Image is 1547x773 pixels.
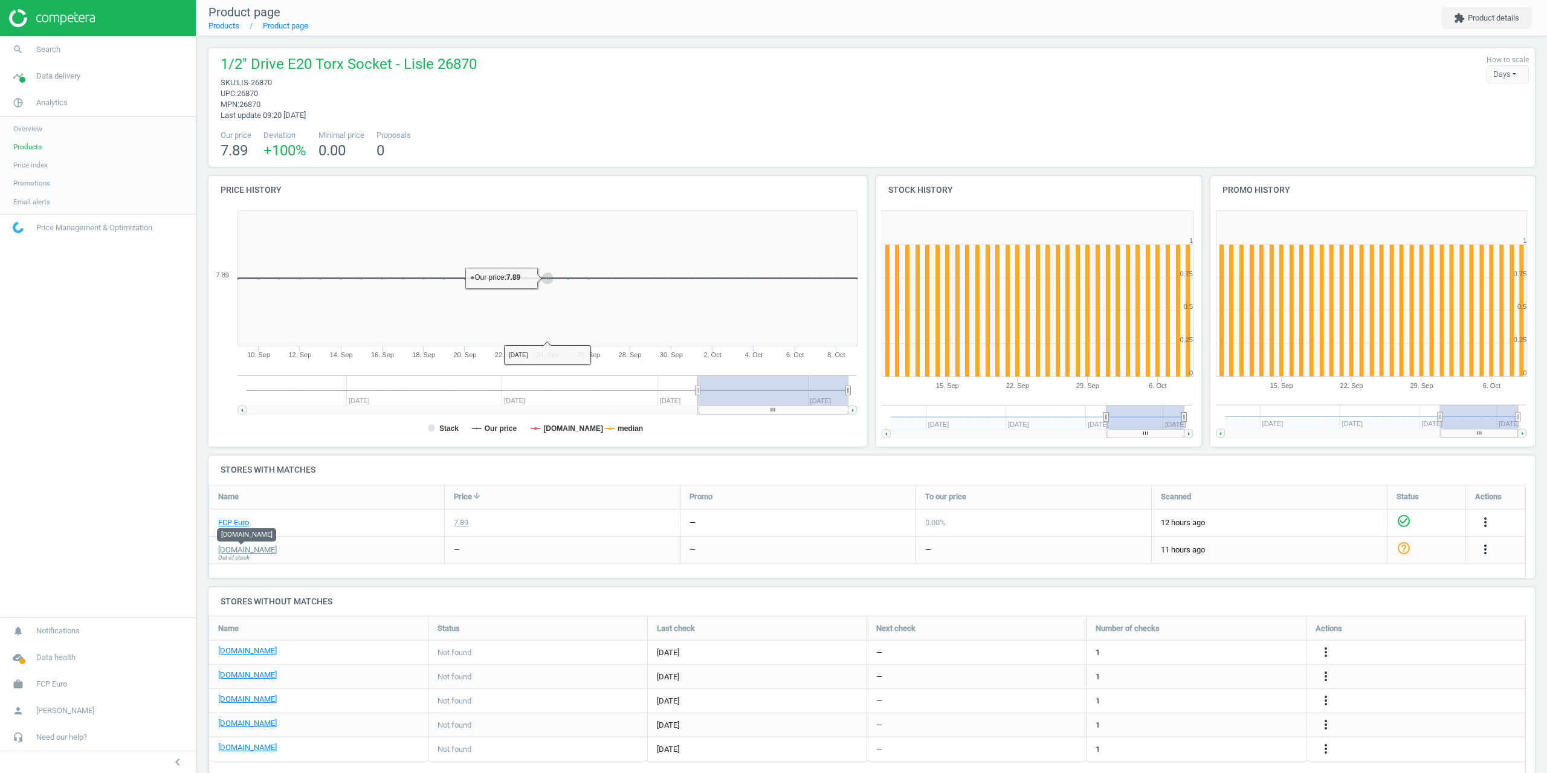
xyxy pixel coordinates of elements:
tspan: 6. Oct [1483,382,1500,389]
span: Number of checks [1096,623,1160,634]
a: [DOMAIN_NAME] [218,670,277,681]
tspan: Our price [485,424,517,433]
span: 1 [1096,671,1100,682]
i: more_vert [1319,717,1333,732]
text: 0.75 [1514,270,1526,277]
span: 1 [1096,720,1100,731]
span: [DATE] [657,744,857,755]
tspan: 6. Oct [1149,382,1166,389]
i: more_vert [1478,515,1493,529]
span: Price index [13,160,48,170]
tspan: 15. Sep [936,382,959,389]
i: more_vert [1478,542,1493,557]
span: Proposals [376,130,411,141]
text: 0.25 [1180,336,1193,343]
tspan: median [618,424,643,433]
span: 11 hours ago [1161,545,1378,555]
tspan: 10. Sep [247,351,270,358]
a: Product page [263,21,308,30]
i: arrow_downward [472,491,482,500]
img: ajHJNr6hYgQAAAAASUVORK5CYII= [9,9,95,27]
span: FCP Euro [36,679,67,690]
text: 0 [1189,369,1193,377]
tspan: 26. Sep [577,351,600,358]
span: Products [13,142,42,152]
span: Overview [13,124,42,134]
span: Name [218,491,239,502]
a: [DOMAIN_NAME] [218,742,277,753]
span: Price Management & Optimization [36,222,152,233]
span: Email alerts [13,197,50,207]
a: [DOMAIN_NAME] [218,694,277,705]
button: extensionProduct details [1441,7,1532,29]
div: [DOMAIN_NAME] [217,528,276,542]
span: 0.00 % [925,518,946,527]
button: more_vert [1319,742,1333,757]
h4: Price history [208,176,867,204]
div: Days [1487,65,1529,83]
span: upc : [221,89,237,98]
h4: Promo history [1210,176,1536,204]
text: 0.25 [1514,336,1526,343]
div: — [690,517,696,528]
button: more_vert [1319,669,1333,685]
i: headset_mic [7,726,30,749]
span: 1/2" Drive E20 Torx Socket - Lisle 26870 [221,54,477,77]
tspan: 4. Oct [745,351,763,358]
button: more_vert [1319,717,1333,733]
a: [DOMAIN_NAME] [218,545,277,555]
tspan: [DATE] [1499,421,1520,428]
button: more_vert [1319,693,1333,709]
i: person [7,699,30,722]
span: Not found [438,720,471,731]
h4: Stores without matches [208,587,1535,616]
tspan: 22. Sep [495,351,518,358]
span: sku : [221,78,237,87]
i: notifications [7,619,30,642]
tspan: 14. Sep [330,351,353,358]
i: work [7,673,30,696]
i: timeline [7,65,30,88]
span: mpn : [221,100,239,109]
span: 1 [1096,744,1100,755]
i: more_vert [1319,645,1333,659]
span: Status [1397,491,1419,502]
tspan: 29. Sep [1410,382,1433,389]
span: 12 hours ago [1161,517,1378,528]
span: 1 [1096,647,1100,658]
i: more_vert [1319,693,1333,708]
i: help_outline [1397,541,1411,555]
span: 0.00 [318,142,346,159]
a: FCP Euro [218,517,249,528]
tspan: [DATE] [1165,421,1186,428]
i: check_circle_outline [1397,514,1411,528]
span: [DATE] [657,647,857,658]
span: Search [36,44,60,55]
span: Data delivery [36,71,80,82]
i: extension [1454,13,1465,24]
span: 1 [1096,696,1100,707]
span: Not found [438,647,471,658]
span: [DATE] [657,671,857,682]
text: 1 [1189,237,1193,244]
span: Notifications [36,626,80,636]
span: Last check [657,623,695,634]
tspan: 20. Sep [454,351,477,358]
i: more_vert [1319,742,1333,756]
i: cloud_done [7,646,30,669]
text: 7.89 [216,271,229,279]
tspan: 29. Sep [1076,382,1099,389]
span: 26870 [237,89,258,98]
a: Products [208,21,239,30]
text: 0.5 [1184,303,1193,310]
i: pie_chart_outlined [7,91,30,114]
span: [DATE] [657,696,857,707]
span: Our price [221,130,251,141]
span: Status [438,623,460,634]
span: 7.89 [221,142,248,159]
span: Not found [438,696,471,707]
span: Out of stock [218,554,250,562]
tspan: 8. Oct [827,351,845,358]
span: — [876,647,882,658]
span: Actions [1475,491,1502,502]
